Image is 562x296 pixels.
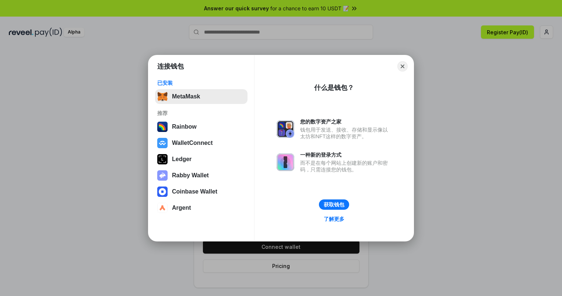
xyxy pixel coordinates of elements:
button: Ledger [155,152,247,167]
div: 已安装 [157,80,245,86]
div: 获取钱包 [324,201,344,208]
div: 钱包用于发送、接收、存储和显示像以太坊和NFT这样的数字资产。 [300,126,391,140]
button: MetaMask [155,89,247,104]
img: svg+xml,%3Csvg%20width%3D%2228%22%20height%3D%2228%22%20viewBox%3D%220%200%2028%2028%22%20fill%3D... [157,138,168,148]
button: Close [397,61,408,72]
button: WalletConnect [155,136,247,150]
img: svg+xml,%3Csvg%20xmlns%3D%22http%3A%2F%2Fwww.w3.org%2F2000%2Fsvg%22%20fill%3D%22none%22%20viewBox... [157,170,168,181]
h1: 连接钱包 [157,62,184,71]
div: 什么是钱包？ [314,83,354,92]
button: Argent [155,201,247,215]
div: 推荐 [157,110,245,116]
button: Rabby Wallet [155,168,247,183]
div: WalletConnect [172,140,213,146]
img: svg+xml,%3Csvg%20width%3D%22120%22%20height%3D%22120%22%20viewBox%3D%220%200%20120%20120%22%20fil... [157,122,168,132]
img: svg+xml,%3Csvg%20xmlns%3D%22http%3A%2F%2Fwww.w3.org%2F2000%2Fsvg%22%20width%3D%2228%22%20height%3... [157,154,168,164]
img: svg+xml,%3Csvg%20width%3D%2228%22%20height%3D%2228%22%20viewBox%3D%220%200%2028%2028%22%20fill%3D... [157,203,168,213]
img: svg+xml,%3Csvg%20xmlns%3D%22http%3A%2F%2Fwww.w3.org%2F2000%2Fsvg%22%20fill%3D%22none%22%20viewBox... [277,153,294,171]
div: Argent [172,205,191,211]
div: 了解更多 [324,216,344,222]
button: 获取钱包 [319,199,349,210]
div: 而不是在每个网站上创建新的账户和密码，只需连接您的钱包。 [300,160,391,173]
img: svg+xml,%3Csvg%20width%3D%2228%22%20height%3D%2228%22%20viewBox%3D%220%200%2028%2028%22%20fill%3D... [157,187,168,197]
div: Coinbase Wallet [172,188,217,195]
img: svg+xml,%3Csvg%20xmlns%3D%22http%3A%2F%2Fwww.w3.org%2F2000%2Fsvg%22%20fill%3D%22none%22%20viewBox... [277,120,294,138]
div: Rabby Wallet [172,172,209,179]
button: Rainbow [155,119,247,134]
button: Coinbase Wallet [155,184,247,199]
div: 您的数字资产之家 [300,118,391,125]
a: 了解更多 [319,214,349,224]
div: 一种新的登录方式 [300,152,391,158]
img: svg+xml,%3Csvg%20fill%3D%22none%22%20height%3D%2233%22%20viewBox%3D%220%200%2035%2033%22%20width%... [157,91,168,102]
div: MetaMask [172,93,200,100]
div: Rainbow [172,123,197,130]
div: Ledger [172,156,192,163]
